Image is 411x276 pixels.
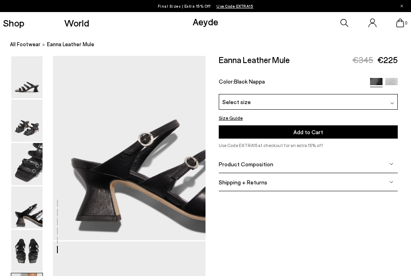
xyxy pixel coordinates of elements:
span: Select size [222,98,251,106]
span: 0 [404,21,408,25]
p: Use Code EXTRA15 at checkout for an extra 15% off [219,142,398,149]
img: Eanna Leather Mule - Image 3 [11,143,43,185]
span: €225 [377,55,398,65]
button: Size Guide [219,114,243,122]
img: svg%3E [389,180,393,184]
img: Eanna Leather Mule - Image 2 [11,100,43,142]
a: World [64,18,89,28]
p: Final Sizes | Extra 15% Off [158,2,254,10]
a: All Footwear [10,40,41,49]
span: €345 [352,55,373,65]
a: 0 [396,18,404,27]
div: Color: [219,78,364,87]
img: Eanna Leather Mule - Image 5 [11,230,43,272]
h2: Eanna Leather Mule [219,56,290,64]
img: Eanna Leather Mule - Image 1 [11,56,43,98]
span: Shipping + Returns [219,179,267,186]
a: Shop [3,18,24,28]
img: svg%3E [389,162,393,166]
button: Add to Cart [219,126,398,139]
img: svg%3E [390,101,394,105]
img: Eanna Leather Mule - Image 4 [11,186,43,229]
span: Add to Cart [293,129,323,136]
span: Product Composition [219,161,273,168]
span: Black Nappa [234,78,265,85]
nav: breadcrumb [10,34,411,56]
span: Navigate to /collections/ss25-final-sizes [216,4,253,8]
span: Eanna Leather Mule [47,40,94,49]
a: Aeyde [193,16,218,27]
